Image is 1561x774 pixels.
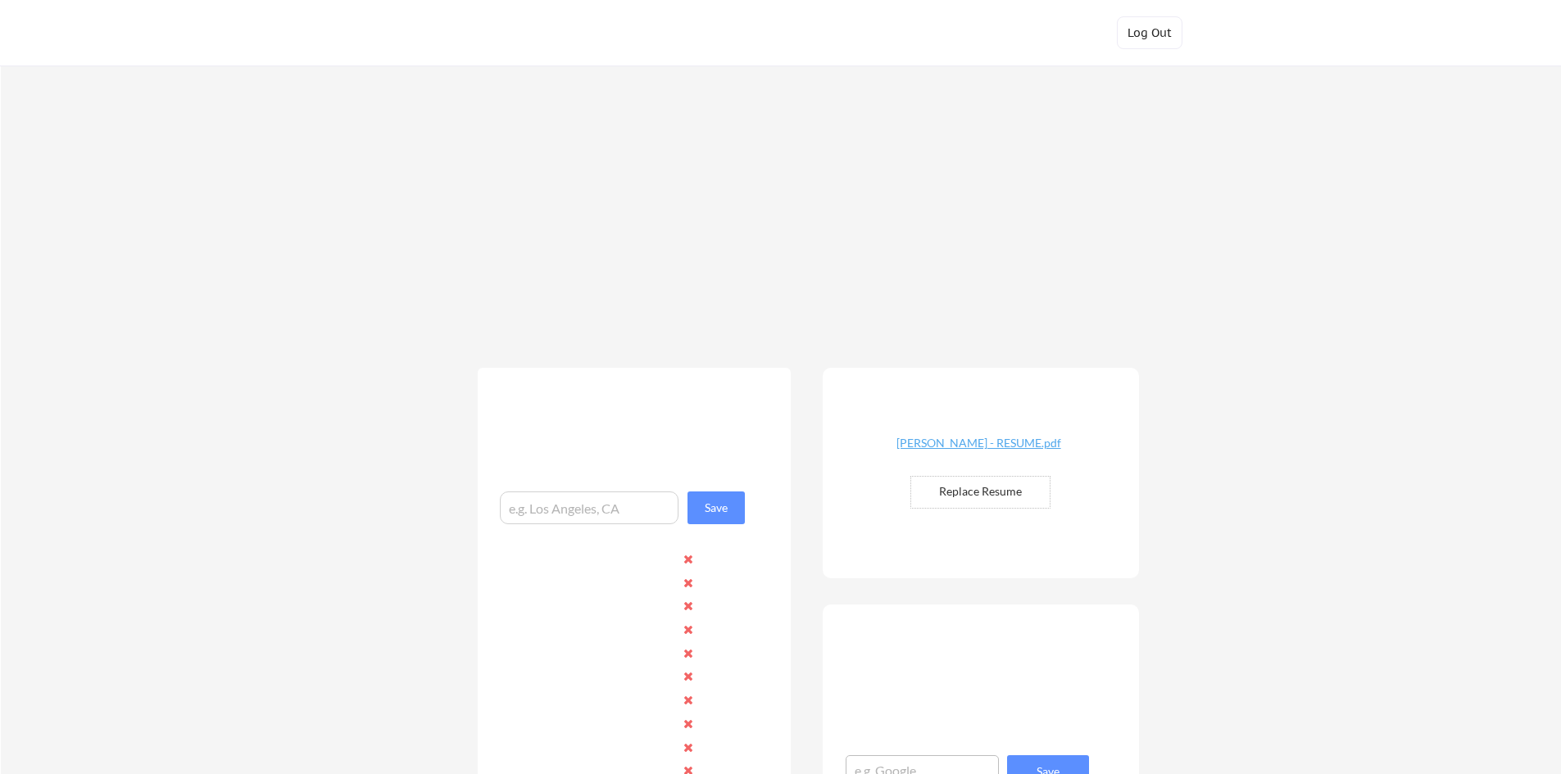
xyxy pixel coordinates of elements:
input: e.g. Los Angeles, CA [500,491,678,524]
a: [PERSON_NAME] - RESUME.pdf [881,437,1076,463]
button: Log Out [1117,16,1182,49]
div: [PERSON_NAME] - RESUME.pdf [881,437,1076,449]
button: Save [687,491,745,524]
